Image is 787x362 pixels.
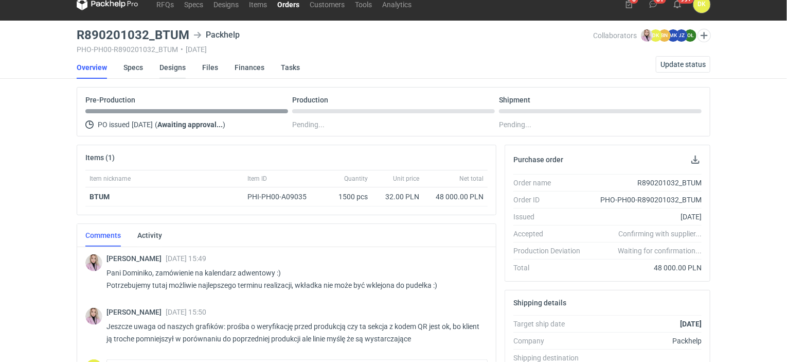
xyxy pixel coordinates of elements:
h2: Items (1) [85,153,115,162]
strong: [DATE] [680,320,702,328]
div: 48 000.00 PLN [588,263,702,273]
div: Production Deviation [513,246,588,256]
span: Item nickname [90,175,131,183]
div: R890201032_BTUM [588,178,702,188]
div: Target ship date [513,319,588,329]
h2: Shipping details [513,299,566,307]
div: Issued [513,212,588,222]
div: 1500 pcs [320,187,372,206]
span: [PERSON_NAME] [106,308,166,316]
div: [DATE] [588,212,702,222]
a: Overview [77,56,107,79]
img: Klaudia Wiśniewska [641,29,653,42]
div: PO issued [85,118,288,131]
div: Packhelp [193,29,240,41]
span: Pending... [292,118,325,131]
span: [PERSON_NAME] [106,254,166,263]
figcaption: JZ [675,29,688,42]
button: Update status [656,56,710,73]
div: Order name [513,178,588,188]
div: Packhelp [588,336,702,346]
div: PHO-PH00-R890201032_BTUM [DATE] [77,45,593,54]
span: Update status [660,61,706,68]
span: ) [223,120,225,129]
p: Pre-Production [85,96,135,104]
span: [DATE] 15:49 [166,254,206,263]
span: • [181,45,183,54]
figcaption: MK [667,29,679,42]
a: Specs [123,56,143,79]
figcaption: BN [658,29,671,42]
img: Klaudia Wiśniewska [85,308,102,325]
strong: Awaiting approval... [157,120,223,129]
div: Pending... [499,118,702,131]
div: Company [513,336,588,346]
button: Edit collaborators [697,29,711,42]
span: Unit price [393,175,419,183]
a: Comments [85,224,121,247]
em: Confirming with supplier... [618,230,702,238]
div: 48 000.00 PLN [427,192,484,202]
p: Production [292,96,328,104]
span: Item ID [247,175,267,183]
a: Files [202,56,218,79]
h2: Purchase order [513,156,563,164]
span: ( [155,120,157,129]
a: Finances [235,56,264,79]
img: Klaudia Wiśniewska [85,254,102,271]
a: BTUM [90,193,110,201]
a: Designs [159,56,186,79]
a: Activity [137,224,162,247]
span: Quantity [344,175,368,183]
span: [DATE] [132,118,153,131]
span: Net total [459,175,484,183]
button: Download PO [689,153,702,166]
p: Jeszcze uwaga od naszych grafików: prośba o weryfikację przed produkcją czy ta sekcja z kodem QR ... [106,320,479,345]
span: Collaborators [593,31,637,40]
div: PHI-PH00-A09035 [247,192,316,202]
p: Shipment [499,96,530,104]
a: Tasks [281,56,300,79]
span: [DATE] 15:50 [166,308,206,316]
div: 32.00 PLN [376,192,419,202]
figcaption: DK [650,29,662,42]
em: Waiting for confirmation... [618,246,702,256]
div: Accepted [513,229,588,239]
div: Order ID [513,195,588,205]
h3: R890201032_BTUM [77,29,189,41]
p: Pani Dominiko, zamówienie na kalendarz adwentowy :) Potrzebujemy tutaj możliwie najlepszego termi... [106,267,479,291]
div: PHO-PH00-R890201032_BTUM [588,195,702,205]
figcaption: OŁ [684,29,696,42]
div: Total [513,263,588,273]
